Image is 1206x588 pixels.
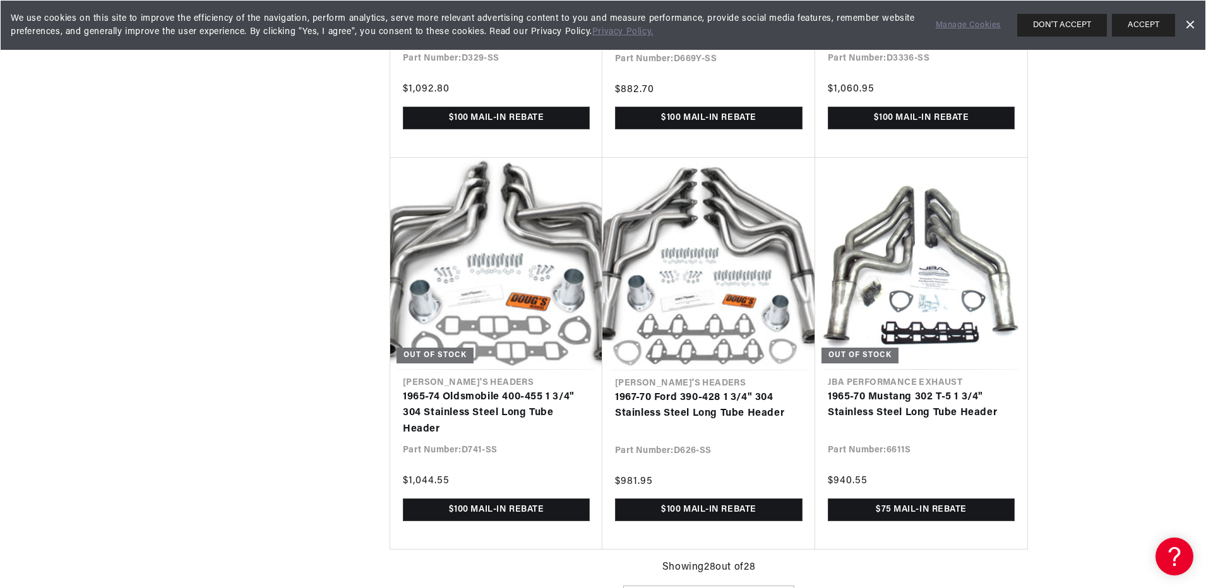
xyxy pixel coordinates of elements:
a: Dismiss Banner [1180,16,1199,35]
a: 1965-70 Mustang 302 T-5 1 3/4" Stainless Steel Long Tube Header [828,389,1015,421]
a: 1967-70 Ford 390-428 1 3/4" 304 Stainless Steel Long Tube Header [615,390,803,422]
span: We use cookies on this site to improve the efficiency of the navigation, perform analytics, serve... [11,12,918,38]
a: 1965-74 Oldsmobile 400-455 1 3/4" 304 Stainless Steel Long Tube Header [403,389,590,438]
button: ACCEPT [1112,14,1175,37]
a: Manage Cookies [936,19,1001,32]
a: Privacy Policy. [592,27,654,37]
span: Showing 28 out of 28 [662,560,755,576]
button: DON'T ACCEPT [1017,14,1107,37]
